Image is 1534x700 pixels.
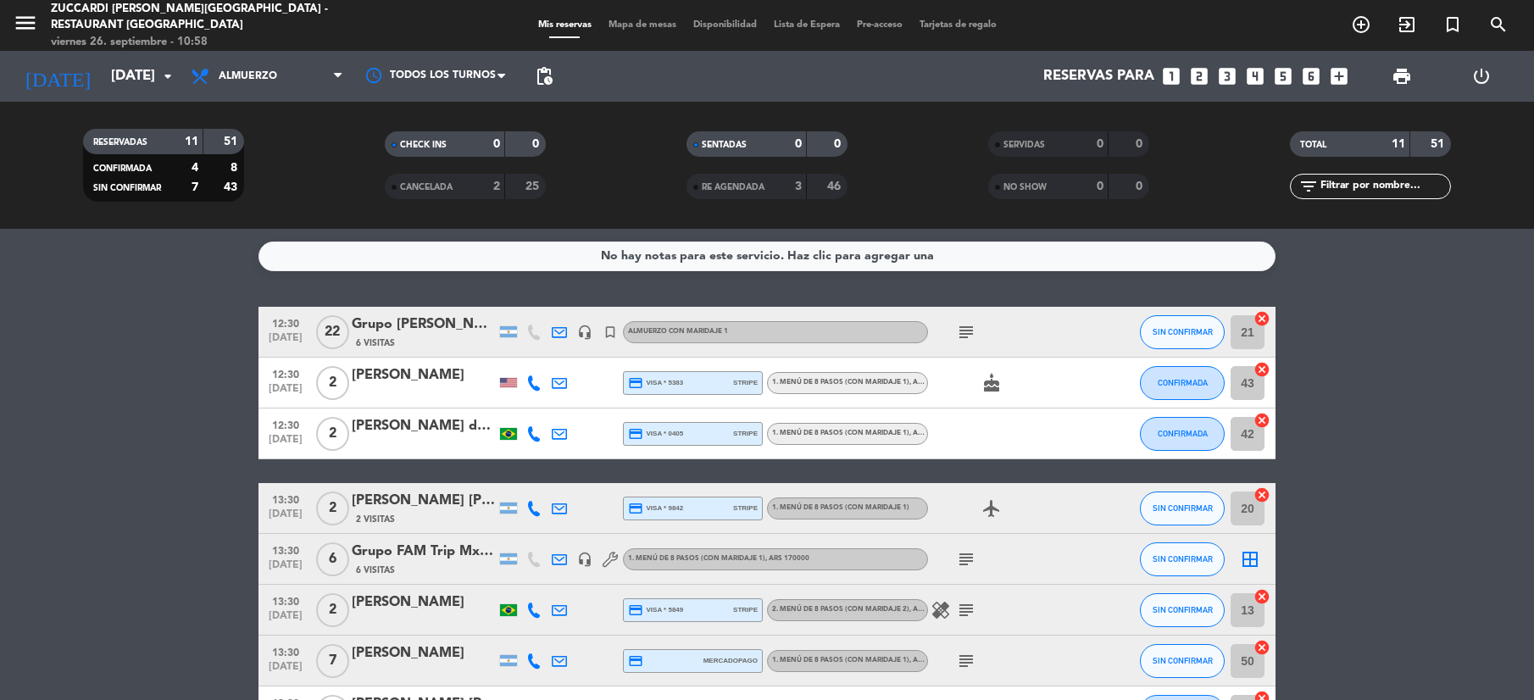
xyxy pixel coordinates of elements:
span: stripe [733,503,758,514]
i: [DATE] [13,58,103,95]
i: cancel [1253,486,1270,503]
span: 2 [316,492,349,525]
button: CONFIRMADA [1140,417,1225,451]
i: cancel [1253,310,1270,327]
strong: 0 [1097,138,1103,150]
div: Grupo FAM Trip Mx (Vintura) [352,541,496,563]
span: SENTADAS [702,141,747,149]
i: border_all [1240,549,1260,569]
i: subject [956,322,976,342]
span: Reservas para [1043,69,1154,85]
strong: 2 [493,181,500,192]
strong: 0 [493,138,500,150]
div: LOG OUT [1442,51,1521,102]
i: subject [956,600,976,620]
strong: 11 [185,136,198,147]
div: [PERSON_NAME] dos [PERSON_NAME] [352,415,496,437]
span: [DATE] [264,508,307,528]
i: looks_4 [1244,65,1266,87]
strong: 11 [1392,138,1405,150]
span: Pre-acceso [848,20,911,30]
i: airplanemode_active [981,498,1002,519]
i: credit_card [628,501,643,516]
span: SIN CONFIRMAR [1153,605,1213,614]
span: Lista de Espera [765,20,848,30]
button: CONFIRMADA [1140,366,1225,400]
span: SIN CONFIRMAR [1153,656,1213,665]
span: 12:30 [264,313,307,332]
i: cancel [1253,412,1270,429]
i: credit_card [628,603,643,618]
span: [DATE] [264,610,307,630]
span: [DATE] [264,332,307,352]
strong: 25 [525,181,542,192]
span: 13:30 [264,540,307,559]
span: [DATE] [264,434,307,453]
div: [PERSON_NAME] [352,592,496,614]
button: SIN CONFIRMAR [1140,593,1225,627]
i: looks_6 [1300,65,1322,87]
span: 13:30 [264,591,307,610]
button: SIN CONFIRMAR [1140,542,1225,576]
strong: 43 [224,181,241,193]
i: healing [931,600,951,620]
span: Mis reservas [530,20,600,30]
i: headset_mic [577,325,592,340]
i: search [1488,14,1509,35]
strong: 8 [231,162,241,174]
span: SERVIDAS [1003,141,1045,149]
span: CONFIRMADA [93,164,152,173]
span: 12:30 [264,414,307,434]
i: subject [956,549,976,569]
span: , ARS 170000 [765,555,809,562]
strong: 7 [192,181,198,193]
span: , ARS 170000 [909,430,953,436]
i: arrow_drop_down [158,66,178,86]
span: 1. MENÚ DE 8 PASOS (con maridaje 1) [628,555,809,562]
i: cancel [1253,639,1270,656]
span: CHECK INS [400,141,447,149]
strong: 0 [1136,138,1146,150]
i: credit_card [628,426,643,442]
span: 6 [316,542,349,576]
span: 13:30 [264,642,307,661]
span: visa * 9842 [628,501,683,516]
button: SIN CONFIRMAR [1140,644,1225,678]
div: Zuccardi [PERSON_NAME][GEOGRAPHIC_DATA] - Restaurant [GEOGRAPHIC_DATA] [51,1,371,34]
span: RE AGENDADA [702,183,764,192]
strong: 0 [834,138,844,150]
span: 7 [316,644,349,678]
i: looks_3 [1216,65,1238,87]
strong: 3 [795,181,802,192]
span: 1. MENÚ DE 8 PASOS (con maridaje 1) [772,504,909,511]
span: , ARS 170000 [909,379,953,386]
i: filter_list [1298,176,1319,197]
span: 6 Visitas [356,564,395,577]
span: 2 [316,417,349,451]
span: RESERVADAS [93,138,147,147]
span: [DATE] [264,661,307,681]
span: 1. MENÚ DE 8 PASOS (con maridaje 1) [772,379,953,386]
i: add_box [1328,65,1350,87]
span: visa * 5383 [628,375,683,391]
span: , ARS 230000 [909,606,953,613]
input: Filtrar por nombre... [1319,177,1450,196]
span: SIN CONFIRMAR [1153,503,1213,513]
span: 1. MENÚ DE 8 PASOS (con maridaje 1) [772,430,953,436]
span: pending_actions [534,66,554,86]
span: Almuerzo con maridaje 1 [628,328,728,335]
span: stripe [733,428,758,439]
span: SIN CONFIRMAR [1153,327,1213,336]
span: SIN CONFIRMAR [93,184,161,192]
i: headset_mic [577,552,592,567]
span: 2. MENÚ DE 8 PASOS (con maridaje 2) [772,606,953,613]
span: 12:30 [264,364,307,383]
span: visa * 0405 [628,426,683,442]
div: Grupo [PERSON_NAME] [352,314,496,336]
strong: 4 [192,162,198,174]
i: credit_card [628,653,643,669]
strong: 0 [795,138,802,150]
span: TOTAL [1300,141,1326,149]
i: power_settings_new [1471,66,1492,86]
i: cake [981,373,1002,393]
